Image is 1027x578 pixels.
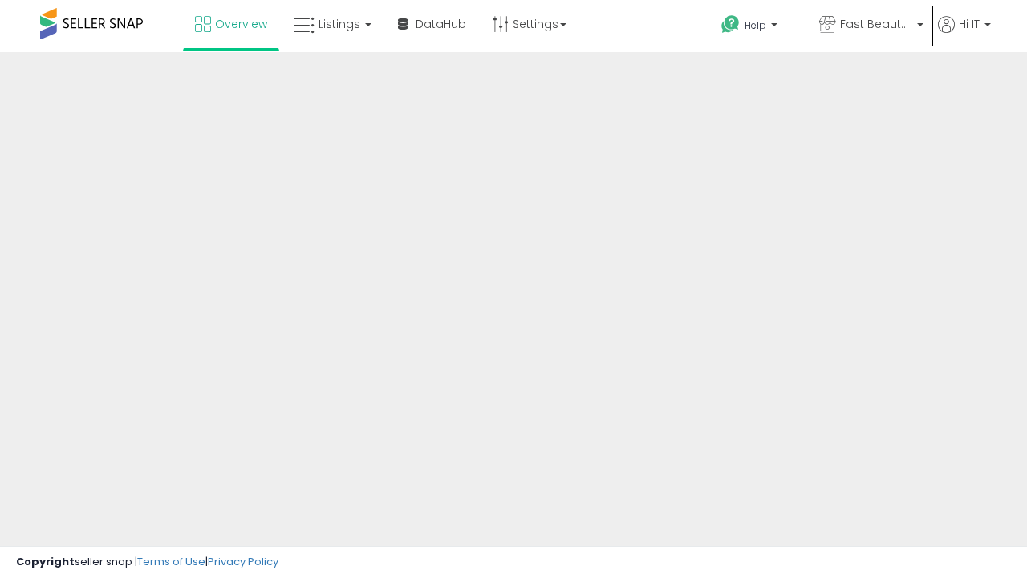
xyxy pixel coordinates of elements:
[208,554,278,569] a: Privacy Policy
[319,16,360,32] span: Listings
[16,555,278,570] div: seller snap | |
[721,14,741,35] i: Get Help
[745,18,766,32] span: Help
[938,16,991,52] a: Hi IT
[137,554,205,569] a: Terms of Use
[215,16,267,32] span: Overview
[16,554,75,569] strong: Copyright
[708,2,805,52] a: Help
[840,16,912,32] span: Fast Beauty ([GEOGRAPHIC_DATA])
[959,16,980,32] span: Hi IT
[416,16,466,32] span: DataHub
